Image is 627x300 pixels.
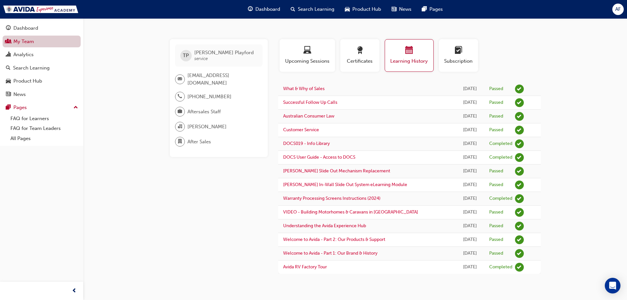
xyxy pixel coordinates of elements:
div: Analytics [13,51,34,58]
button: Upcoming Sessions [280,39,335,72]
a: Warranty Processing Screens Instructions (2024) [283,196,380,201]
div: Fri Aug 02 2024 16:07:11 GMT+1200 (New Zealand Standard Time) [460,126,479,134]
span: Dashboard [255,6,280,13]
span: learningRecordVerb_PASS-icon [515,98,524,107]
span: guage-icon [248,5,253,13]
span: learningRecordVerb_COMPLETE-icon [515,139,524,148]
span: service [194,56,208,61]
a: car-iconProduct Hub [340,3,386,16]
a: [PERSON_NAME] Slide Out Mechanism Replacement [283,168,390,174]
span: email-icon [178,75,182,84]
a: guage-iconDashboard [243,3,285,16]
a: Australian Consumer Law [283,113,334,119]
span: people-icon [6,39,11,45]
a: FAQ for Team Leaders [8,123,81,134]
a: FAQ for Learners [8,114,81,124]
div: Completed [489,154,512,161]
a: My Team [3,36,81,48]
div: Tue Feb 20 2024 13:00:00 GMT+1300 (New Zealand Daylight Time) [460,263,479,271]
span: organisation-icon [178,122,182,131]
button: AF [612,4,624,15]
span: learningRecordVerb_PASS-icon [515,222,524,230]
div: Wed Feb 12 2025 07:14:02 GMT+1300 (New Zealand Daylight Time) [460,99,479,106]
a: Welcome to Avida - Part 2: Our Products & Support [283,237,385,242]
div: Fri Aug 02 2024 06:58:16 GMT+1200 (New Zealand Standard Time) [460,167,479,175]
span: learningRecordVerb_COMPLETE-icon [515,153,524,162]
div: Thu Aug 01 2024 15:43:15 GMT+1200 (New Zealand Standard Time) [460,195,479,202]
button: Learning History [385,39,434,72]
span: learningRecordVerb_PASS-icon [515,85,524,93]
div: Fri Aug 02 2024 07:04:06 GMT+1200 (New Zealand Standard Time) [460,154,479,161]
div: Completed [489,264,512,270]
a: Welcome to Avida - Part 1: Our Brand & History [283,250,378,256]
a: Analytics [3,49,81,61]
span: learningRecordVerb_PASS-icon [515,235,524,244]
button: DashboardMy TeamAnalyticsSearch LearningProduct HubNews [3,21,81,102]
a: pages-iconPages [417,3,448,16]
span: After Sales [187,138,211,146]
span: Upcoming Sessions [284,57,330,65]
span: [PERSON_NAME] Playford [194,50,254,55]
span: chart-icon [6,52,11,58]
a: VIDEO - Building Motorhomes & Caravans in [GEOGRAPHIC_DATA] [283,209,418,215]
a: search-iconSearch Learning [285,3,340,16]
span: learningRecordVerb_COMPLETE-icon [515,194,524,203]
span: pages-icon [6,105,11,111]
a: DOCS019 - Info Library [283,141,330,146]
a: [PERSON_NAME] In-Wall Slide Out System eLearning Module [283,182,407,187]
a: Product Hub [3,75,81,87]
div: Passed [489,113,503,119]
span: search-icon [6,65,10,71]
button: Pages [3,102,81,114]
span: Learning History [390,57,428,65]
span: prev-icon [72,287,77,295]
a: What & Why of Sales [283,86,325,91]
span: pages-icon [422,5,427,13]
div: Passed [489,237,503,243]
span: learningRecordVerb_PASS-icon [515,112,524,121]
span: car-icon [6,78,11,84]
div: Passed [489,250,503,257]
div: Completed [489,141,512,147]
span: Search Learning [298,6,334,13]
div: Passed [489,86,503,92]
span: learningRecordVerb_PASS-icon [515,208,524,217]
div: Pages [13,104,27,111]
span: department-icon [178,137,182,146]
div: Search Learning [13,64,50,72]
a: Customer Service [283,127,319,133]
a: Avida RV Factory Tour [283,264,327,270]
div: Passed [489,182,503,188]
a: news-iconNews [386,3,417,16]
button: Subscription [439,39,478,72]
span: up-icon [73,103,78,112]
span: TP [183,52,189,59]
span: learningplan-icon [455,46,462,55]
div: Passed [489,168,503,174]
div: Passed [489,127,503,133]
span: learningRecordVerb_PASS-icon [515,126,524,134]
span: search-icon [291,5,295,13]
span: award-icon [356,46,364,55]
span: [PERSON_NAME] [187,123,227,131]
div: Passed [489,223,503,229]
span: learningRecordVerb_COMPLETE-icon [515,263,524,272]
div: Thu Aug 01 2024 15:09:21 GMT+1200 (New Zealand Standard Time) [460,222,479,230]
img: Trak [3,6,78,13]
span: phone-icon [178,92,182,101]
div: Fri Aug 02 2024 07:05:26 GMT+1200 (New Zealand Standard Time) [460,140,479,148]
span: laptop-icon [303,46,311,55]
div: Thu Aug 01 2024 13:17:18 GMT+1200 (New Zealand Standard Time) [460,236,479,244]
div: Completed [489,196,512,202]
span: [PHONE_NUMBER] [187,93,232,101]
span: learningRecordVerb_PASS-icon [515,167,524,176]
span: Subscription [444,57,473,65]
span: learningRecordVerb_PASS-icon [515,249,524,258]
span: Certificates [345,57,375,65]
div: Product Hub [13,77,42,85]
span: news-icon [6,92,11,98]
span: learningRecordVerb_PASS-icon [515,181,524,189]
div: Passed [489,209,503,215]
span: car-icon [345,5,350,13]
